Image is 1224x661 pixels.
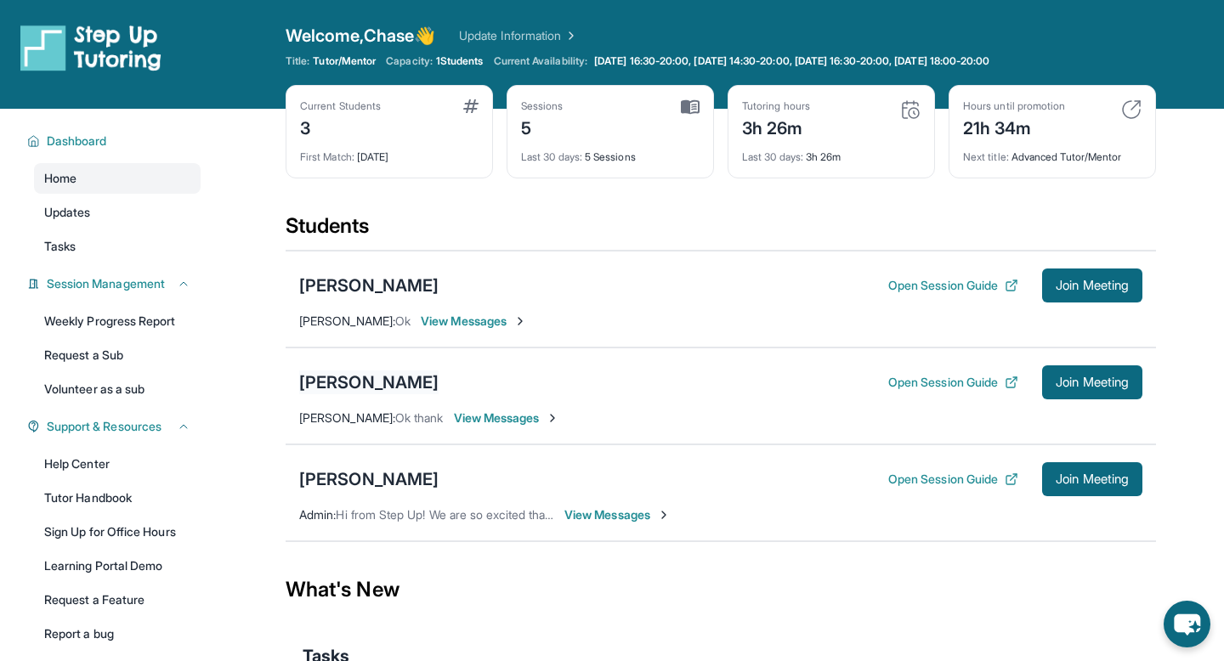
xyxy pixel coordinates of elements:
span: [PERSON_NAME] : [299,410,395,425]
img: card [463,99,479,113]
div: [PERSON_NAME] [299,274,439,297]
button: Join Meeting [1042,462,1142,496]
img: Chevron-Right [657,508,671,522]
a: Updates [34,197,201,228]
div: [DATE] [300,140,479,164]
div: 3h 26m [742,113,810,140]
button: chat-button [1164,601,1210,647]
img: card [681,99,700,115]
span: View Messages [564,506,671,523]
span: Welcome, Chase 👋 [286,24,435,48]
a: Report a bug [34,619,201,649]
button: Open Session Guide [888,277,1018,294]
a: Request a Feature [34,585,201,615]
img: Chevron-Right [546,411,559,425]
div: Tutoring hours [742,99,810,113]
div: 21h 34m [963,113,1065,140]
div: What's New [286,552,1156,627]
span: Join Meeting [1056,280,1129,291]
img: card [900,99,921,120]
a: Tasks [34,231,201,262]
div: 3h 26m [742,140,921,164]
span: Ok thank [395,410,444,425]
a: Volunteer as a sub [34,374,201,404]
span: Tasks [44,238,76,255]
a: Request a Sub [34,340,201,370]
a: Help Center [34,449,201,479]
span: Dashboard [47,133,107,150]
span: First Match : [300,150,354,163]
span: Updates [44,204,91,221]
img: Chevron-Right [513,314,527,328]
div: 5 [521,113,564,140]
span: Home [44,170,76,187]
div: [PERSON_NAME] [299,370,439,394]
div: 5 Sessions [521,140,700,164]
span: Support & Resources [47,418,161,435]
a: [DATE] 16:30-20:00, [DATE] 14:30-20:00, [DATE] 16:30-20:00, [DATE] 18:00-20:00 [591,54,993,68]
button: Session Management [40,275,190,292]
button: Support & Resources [40,418,190,435]
div: Advanced Tutor/Mentor [963,140,1142,164]
a: Home [34,163,201,194]
a: Sign Up for Office Hours [34,517,201,547]
div: Students [286,212,1156,250]
button: Open Session Guide [888,471,1018,488]
div: [PERSON_NAME] [299,467,439,491]
span: Current Availability: [494,54,587,68]
img: card [1121,99,1142,120]
span: Join Meeting [1056,377,1129,387]
span: Capacity: [386,54,433,68]
a: Weekly Progress Report [34,306,201,336]
span: Last 30 days : [742,150,803,163]
button: Open Session Guide [888,374,1018,391]
button: Dashboard [40,133,190,150]
div: Current Students [300,99,381,113]
span: 1 Students [436,54,484,68]
a: Tutor Handbook [34,483,201,513]
div: Sessions [521,99,564,113]
img: Chevron Right [561,27,578,44]
span: Join Meeting [1056,474,1129,484]
span: Ok [395,314,411,328]
span: Next title : [963,150,1009,163]
button: Join Meeting [1042,365,1142,399]
span: [DATE] 16:30-20:00, [DATE] 14:30-20:00, [DATE] 16:30-20:00, [DATE] 18:00-20:00 [594,54,989,68]
div: 3 [300,113,381,140]
a: Update Information [459,27,578,44]
span: View Messages [421,313,527,330]
span: Title: [286,54,309,68]
span: Session Management [47,275,165,292]
span: Last 30 days : [521,150,582,163]
div: Hours until promotion [963,99,1065,113]
button: Join Meeting [1042,268,1142,302]
span: [PERSON_NAME] : [299,314,395,328]
span: View Messages [454,410,560,427]
span: Admin : [299,507,336,522]
a: Learning Portal Demo [34,551,201,581]
span: Tutor/Mentor [313,54,376,68]
img: logo [20,24,161,71]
